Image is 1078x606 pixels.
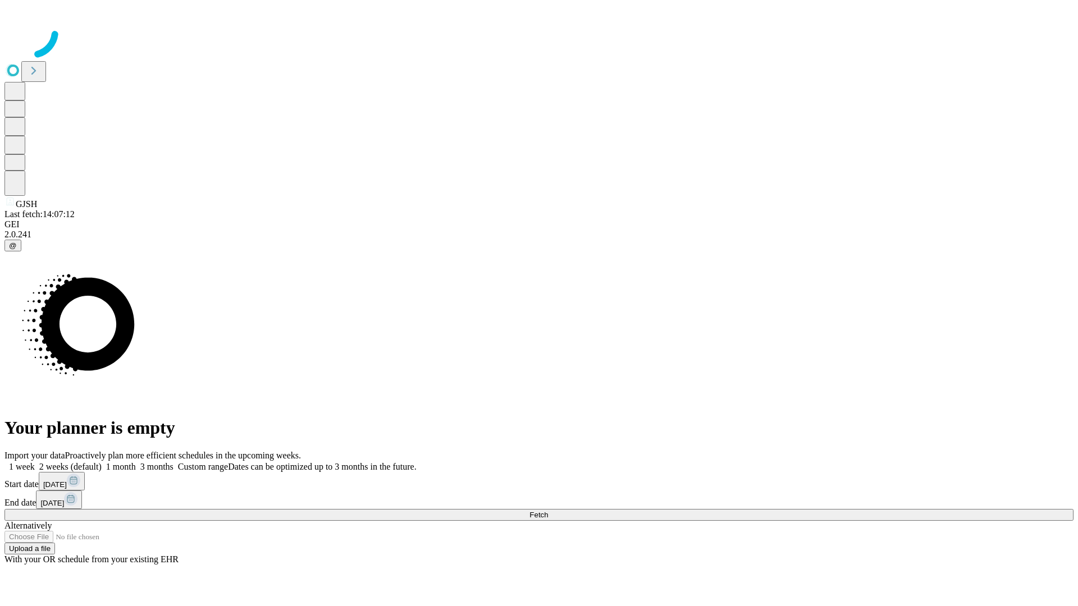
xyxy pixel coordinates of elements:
[4,451,65,460] span: Import your data
[4,509,1074,521] button: Fetch
[228,462,416,471] span: Dates can be optimized up to 3 months in the future.
[106,462,136,471] span: 1 month
[39,462,102,471] span: 2 weeks (default)
[529,511,548,519] span: Fetch
[9,462,35,471] span: 1 week
[4,240,21,251] button: @
[43,480,67,489] span: [DATE]
[4,219,1074,229] div: GEI
[36,490,82,509] button: [DATE]
[4,229,1074,240] div: 2.0.241
[4,417,1074,438] h1: Your planner is empty
[4,543,55,554] button: Upload a file
[40,499,64,507] span: [DATE]
[140,462,173,471] span: 3 months
[4,490,1074,509] div: End date
[4,209,75,219] span: Last fetch: 14:07:12
[39,472,85,490] button: [DATE]
[4,521,52,530] span: Alternatively
[65,451,301,460] span: Proactively plan more efficient schedules in the upcoming weeks.
[178,462,228,471] span: Custom range
[4,472,1074,490] div: Start date
[9,241,17,250] span: @
[4,554,179,564] span: With your OR schedule from your existing EHR
[16,199,37,209] span: GJSH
